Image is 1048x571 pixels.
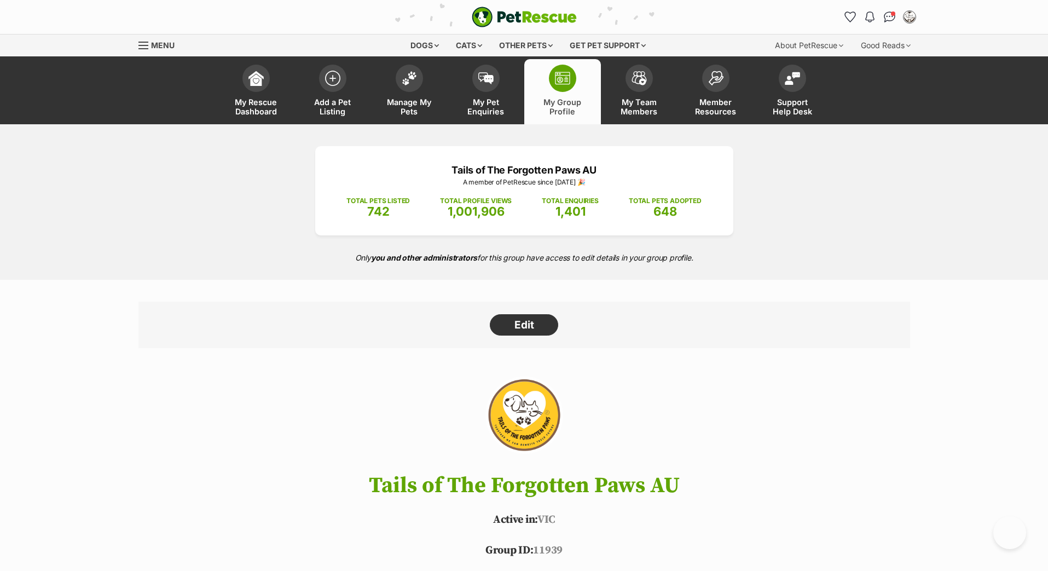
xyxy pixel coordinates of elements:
div: Good Reads [853,34,918,56]
a: Manage My Pets [371,59,448,124]
img: member-resources-icon-8e73f808a243e03378d46382f2149f9095a855e16c252ad45f914b54edf8863c.svg [708,71,723,85]
a: Support Help Desk [754,59,831,124]
a: Menu [138,34,182,54]
div: Cats [448,34,490,56]
span: 742 [367,204,390,218]
span: Menu [151,41,175,50]
img: dashboard-icon-eb2f2d2d3e046f16d808141f083e7271f6b2e854fb5c12c21221c1fb7104beca.svg [248,71,264,86]
p: VIC [122,512,927,528]
span: My Rescue Dashboard [231,97,281,116]
a: Edit [490,314,558,336]
img: pet-enquiries-icon-7e3ad2cf08bfb03b45e93fb7055b45f3efa6380592205ae92323e6603595dc1f.svg [478,72,494,84]
img: Tails of The Forgotten Paws AU profile pic [904,11,915,22]
span: My Group Profile [538,97,587,116]
div: Other pets [491,34,560,56]
span: Active in: [493,513,537,527]
img: notifications-46538b983faf8c2785f20acdc204bb7945ddae34d4c08c2a6579f10ce5e182be.svg [865,11,874,22]
h1: Tails of The Forgotten Paws AU [122,474,927,498]
img: group-profile-icon-3fa3cf56718a62981997c0bc7e787c4b2cf8bcc04b72c1350f741eb67cf2f40e.svg [555,72,570,85]
img: help-desk-icon-fdf02630f3aa405de69fd3d07c3f3aa587a6932b1a1747fa1d2bba05be0121f9.svg [785,72,800,85]
img: logo-e224e6f780fb5917bec1dbf3a21bbac754714ae5b6737aabdf751b685950b380.svg [472,7,577,27]
div: Get pet support [562,34,653,56]
span: Support Help Desk [768,97,817,116]
div: About PetRescue [767,34,851,56]
p: Tails of The Forgotten Paws AU [332,163,717,177]
button: My account [901,8,918,26]
p: 11939 [122,543,927,559]
span: 1,001,906 [448,204,505,218]
span: My Team Members [615,97,664,116]
a: Favourites [842,8,859,26]
p: TOTAL ENQUIRIES [542,196,598,206]
span: Manage My Pets [385,97,434,116]
span: Member Resources [691,97,740,116]
iframe: Help Scout Beacon - Open [993,516,1026,549]
p: TOTAL PETS LISTED [346,196,410,206]
button: Notifications [861,8,879,26]
img: Tails of The Forgotten Paws AU [461,370,586,463]
a: Add a Pet Listing [294,59,371,124]
p: A member of PetRescue since [DATE] 🎉 [332,177,717,187]
strong: you and other administrators [371,253,478,262]
span: My Pet Enquiries [461,97,511,116]
span: 1,401 [555,204,586,218]
p: TOTAL PETS ADOPTED [629,196,702,206]
img: team-members-icon-5396bd8760b3fe7c0b43da4ab00e1e3bb1a5d9ba89233759b79545d2d3fc5d0d.svg [632,71,647,85]
span: Add a Pet Listing [308,97,357,116]
a: My Rescue Dashboard [218,59,294,124]
a: My Team Members [601,59,678,124]
img: manage-my-pets-icon-02211641906a0b7f246fdf0571729dbe1e7629f14944591b6c1af311fb30b64b.svg [402,71,417,85]
a: Member Resources [678,59,754,124]
p: TOTAL PROFILE VIEWS [440,196,512,206]
span: Group ID: [485,544,533,557]
ul: Account quick links [842,8,918,26]
a: My Pet Enquiries [448,59,524,124]
a: My Group Profile [524,59,601,124]
img: chat-41dd97257d64d25036548639549fe6c8038ab92f7586957e7f3b1b290dea8141.svg [884,11,895,22]
span: 648 [653,204,677,218]
a: Conversations [881,8,899,26]
div: Dogs [403,34,447,56]
img: add-pet-listing-icon-0afa8454b4691262ce3f59096e99ab1cd57d4a30225e0717b998d2c9b9846f56.svg [325,71,340,86]
a: PetRescue [472,7,577,27]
